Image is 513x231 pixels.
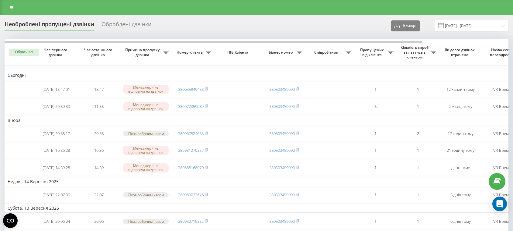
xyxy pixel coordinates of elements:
a: 380503459090 [269,104,295,109]
a: 380930719382 [178,219,204,224]
td: 22:07 [77,187,120,202]
a: 380688168070 [178,165,204,170]
td: 11:53 [77,98,120,115]
td: день тому [439,160,482,176]
td: 1 [397,160,439,176]
td: 3 [354,98,397,115]
td: 14:39 [77,160,120,176]
td: [DATE] 20:58:17 [35,126,77,141]
div: Поза робочим часом [123,219,169,224]
span: Номер клієнта [175,50,206,55]
td: 1 [354,160,397,176]
td: [DATE] 16:36:28 [35,142,77,158]
td: 1 [397,214,439,229]
td: 17 годин тому [439,126,482,141]
td: 1 [354,142,397,158]
td: [DATE] 22:07:35 [35,187,77,202]
td: 12 хвилин тому [439,81,482,98]
td: 1 [397,81,439,98]
td: 1 [354,81,397,98]
div: Менеджери не відповіли на дзвінок [123,85,169,94]
td: 13:47 [77,81,120,98]
td: 21 годину тому [439,142,482,158]
td: 2 місяці тому [439,98,482,115]
a: 380931270357 [178,147,204,153]
div: Менеджери не відповіли на дзвінок [123,102,169,111]
button: Open CMP widget [3,213,18,228]
button: Обрати всі [9,49,39,56]
a: 380672359089 [178,104,204,109]
td: [DATE] 13:47:01 [35,81,77,98]
td: 1 [354,126,397,141]
span: Час першого дзвінка [40,48,73,57]
div: Поза робочим часом [123,192,169,197]
span: Кількість спроб зв'язатись з клієнтом [400,45,431,59]
span: Співробітник [308,50,346,55]
span: ПІБ Клієнта [219,50,258,55]
td: 1 [354,187,397,202]
span: Пропущених від клієнта [357,48,388,57]
div: Менеджери не відповіли на дзвінок [123,146,169,155]
a: 380635849458 [178,87,204,92]
a: 380989033676 [178,192,204,197]
a: 380503459090 [269,165,295,170]
span: Причина пропуску дзвінка [123,48,163,57]
td: 1 [397,98,439,115]
div: Поза робочим часом [123,131,169,136]
div: Open Intercom Messenger [492,197,507,211]
td: 6 днів тому [439,214,482,229]
td: 1 [397,142,439,158]
td: 5 днів тому [439,187,482,202]
span: Бізнес номер [266,50,297,55]
a: 380503459090 [269,219,295,224]
td: 2 [397,126,439,141]
div: Необроблені пропущені дзвінки [5,21,94,30]
a: 380503459090 [269,131,295,136]
a: 380503459090 [269,192,295,197]
a: 380967524653 [178,131,204,136]
td: 1 [354,214,397,229]
a: 380503459090 [269,147,295,153]
td: [DATE] 20:39:30 [35,98,77,115]
a: 380503459090 [269,87,295,92]
td: [DATE] 14:39:28 [35,160,77,176]
td: 16:36 [77,142,120,158]
span: Час останнього дзвінка [82,48,115,57]
td: 1 [397,187,439,202]
button: Експорт [391,20,420,31]
div: Оброблені дзвінки [102,21,151,30]
div: Менеджери не відповіли на дзвінок [123,163,169,172]
td: 20:58 [77,126,120,141]
td: [DATE] 20:06:04 [35,214,77,229]
td: 20:06 [77,214,120,229]
span: Як довго дзвінок втрачено [444,48,477,57]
